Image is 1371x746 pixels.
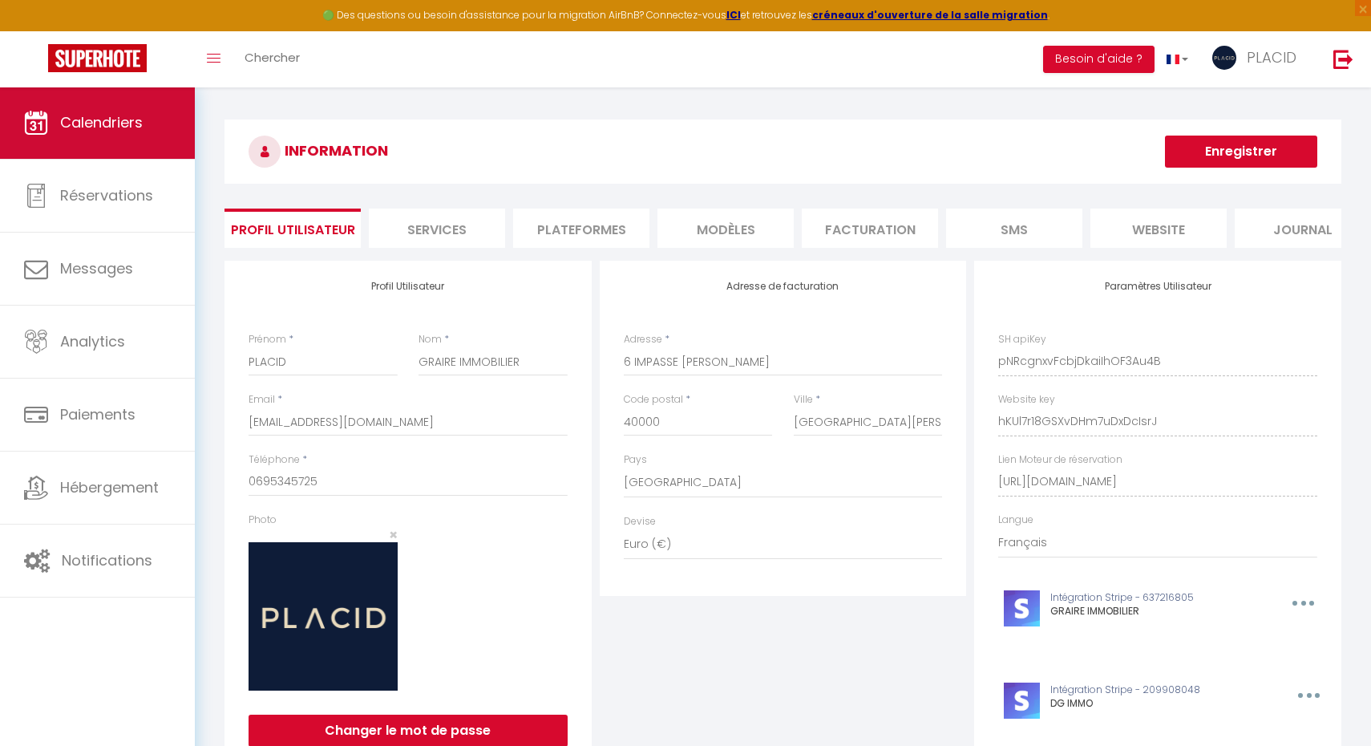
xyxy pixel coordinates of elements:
span: PLACID [1247,47,1296,67]
label: Email [249,392,275,407]
span: Paiements [60,404,135,424]
button: Close [389,528,398,542]
li: Journal [1235,209,1371,248]
p: Intégration Stripe - 637216805 [1050,590,1256,606]
a: Chercher [233,31,312,87]
h4: Profil Utilisateur [249,281,568,292]
span: DG IMMO [1050,696,1093,710]
span: GRAIRE IMMOBILIER [1050,604,1139,618]
img: Super Booking [48,44,147,72]
button: Besoin d'aide ? [1043,46,1155,73]
a: ICI [726,8,741,22]
button: Enregistrer [1165,136,1317,168]
label: Nom [419,332,442,347]
label: Pays [624,452,647,468]
label: Website key [998,392,1055,407]
li: Services [369,209,505,248]
span: Analytics [60,331,125,351]
p: Intégration Stripe - 209908048 [1050,683,1261,698]
label: Adresse [624,332,662,347]
img: ... [1212,46,1236,70]
img: stripe-logo.jpeg [1004,590,1040,626]
label: Ville [794,392,813,407]
li: Plateformes [513,209,649,248]
iframe: Chat [1303,674,1359,734]
span: Calendriers [60,112,143,132]
li: SMS [946,209,1082,248]
li: Profil Utilisateur [224,209,361,248]
h3: INFORMATION [224,120,1341,184]
img: stripe-logo.jpeg [1004,683,1040,719]
a: ... PLACID [1200,31,1316,87]
img: 16650611926049.png [249,542,398,691]
span: Chercher [245,49,300,66]
label: Prénom [249,332,286,347]
span: Réservations [60,185,153,205]
label: Devise [624,514,656,529]
h4: Paramètres Utilisateur [998,281,1317,292]
span: Messages [60,258,133,278]
span: × [389,525,398,545]
label: Langue [998,513,1033,528]
li: Facturation [802,209,938,248]
li: MODÈLES [657,209,794,248]
label: Téléphone [249,452,300,468]
label: Lien Moteur de réservation [998,452,1122,468]
label: SH apiKey [998,332,1046,347]
h4: Adresse de facturation [624,281,943,292]
span: Notifications [62,550,152,570]
label: Photo [249,513,277,528]
img: logout [1333,49,1353,69]
a: créneaux d'ouverture de la salle migration [812,8,1048,22]
button: Ouvrir le widget de chat LiveChat [13,6,61,55]
span: Hébergement [60,477,159,497]
label: Code postal [624,392,683,407]
li: website [1090,209,1227,248]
